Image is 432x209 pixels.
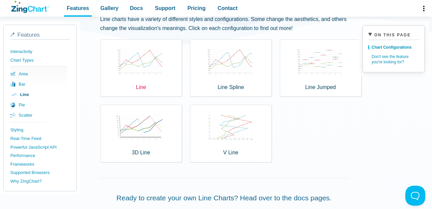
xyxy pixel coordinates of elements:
p: Ready to create your own Line Charts? Head over to the docs pages. [100,193,348,202]
a: Interactivity [10,47,70,56]
summary: On This Page [368,31,419,40]
span: Docs [130,4,143,13]
span: Gallery [100,4,119,13]
a: Why ZingChart? [10,177,70,186]
iframe: Toggle Customer Support [405,186,425,206]
span: Features [17,32,40,38]
a: line [10,89,67,100]
span: Pricing [187,4,205,13]
p: Line charts have a variety of different styles and configurations. Some change the aesthetics, an... [100,15,348,33]
a: Chart Configurations [368,43,419,52]
a: Real-Time Feed [10,134,70,143]
a: bar [10,79,67,89]
a: Supported Browsers [10,168,70,177]
a: ZingChart Logo. Click to return to the homepage [11,1,49,13]
a: Powerful JavaScript API [10,143,70,152]
a: area [10,69,67,79]
a: Don't see the feature you're looking for? [368,52,419,67]
a: scatter [10,110,67,120]
a: Chart Types [10,56,70,65]
span: Contact [218,4,238,13]
a: pie [10,100,67,110]
span: Features [67,4,89,13]
a: Frameworks [10,160,70,169]
a: Features [10,32,70,40]
a: Styling [10,126,70,134]
a: Performance [10,151,70,160]
span: Support [155,4,175,13]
